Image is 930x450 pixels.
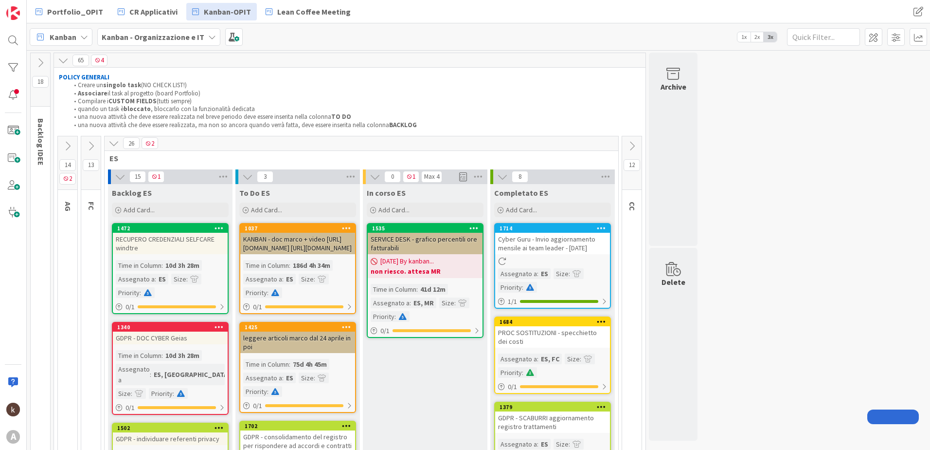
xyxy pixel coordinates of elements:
[418,284,448,295] div: 41d 12m
[69,121,641,129] li: una nuova attività che deve essere realizzata, ma non so ancora quando verrà fatta, deve essere i...
[495,233,610,254] div: Cyber Guru - Invio aggiornamento mensile ai team leader - [DATE]
[69,105,641,113] li: quando un task è , bloccarlo con la funzionalità dedicata
[368,233,483,254] div: SERVICE DESK - grafico percentili ore fatturabili
[367,188,406,198] span: In corso ES
[113,233,228,254] div: RECUPERO CREDENZIALI SELFCARE windtre
[243,359,289,370] div: Time in Column
[6,430,20,444] div: A
[500,319,610,325] div: 1684
[240,422,355,431] div: 1702
[161,350,163,361] span: :
[156,274,168,284] div: ES
[117,225,228,232] div: 1472
[240,224,355,233] div: 1037
[163,350,202,361] div: 10d 3h 28m
[538,439,551,450] div: ES
[59,73,109,81] strong: POLICY GENERALI
[282,373,284,383] span: :
[662,276,685,288] div: Delete
[495,403,610,412] div: 1379
[368,224,483,233] div: 1535
[113,224,228,254] div: 1472RECUPERO CREDENZIALI SELFCARE windtre
[538,268,551,279] div: ES
[239,188,270,198] span: To Do ES
[367,223,483,338] a: 1535SERVICE DESK - grafico percentili ore fatturabili[DATE] By kanban...non riesco. attesa MRTime...
[495,318,610,348] div: 1684PROC SOSTITUZIONI - specchietto dei costi
[403,171,419,183] span: 1
[240,301,355,313] div: 0/1
[112,322,229,415] a: 1340GDPR - DOC CYBER GeiasTime in Column:10d 3h 28mAssegnato a:ES, [GEOGRAPHIC_DATA]Size:Priority...
[495,224,610,254] div: 1714Cyber Guru - Invio aggiornamento mensile ai team leader - [DATE]
[371,266,480,276] b: non riesco. attesa MR
[155,274,156,284] span: :
[240,323,355,353] div: 1425leggere articoli marco dal 24 aprile in poi
[498,367,522,378] div: Priority
[149,388,173,399] div: Priority
[289,260,290,271] span: :
[500,225,610,232] div: 1714
[424,174,439,179] div: Max 4
[150,369,151,380] span: :
[148,171,164,183] span: 1
[538,354,562,364] div: ES, FC
[380,326,390,336] span: 0 / 1
[116,274,155,284] div: Assegnato a
[495,403,610,433] div: 1379GDPR - SCABURRI aggiornamento registro trattamenti
[331,112,351,121] strong: TO DO
[240,323,355,332] div: 1425
[267,287,268,298] span: :
[314,373,315,383] span: :
[91,55,107,66] span: 4
[113,432,228,445] div: GDPR - individuare referenti privacy
[129,171,146,183] span: 15
[494,317,611,394] a: 1684PROC SOSTITUZIONI - specchietto dei costiAssegnato a:ES, FCSize:Priority:0/1
[624,159,640,171] span: 12
[439,298,454,308] div: Size
[494,188,548,198] span: Completato ES
[113,323,228,332] div: 1340
[508,297,517,307] span: 1 / 1
[253,401,262,411] span: 0 / 1
[299,274,314,284] div: Size
[129,6,178,18] span: CR Applicativi
[124,206,155,214] span: Add Card...
[59,173,76,185] span: 2
[260,3,357,20] a: Lean Coffee Meeting
[580,354,581,364] span: :
[554,268,569,279] div: Size
[245,423,355,430] div: 1702
[6,403,20,416] img: kh
[522,282,523,293] span: :
[267,386,268,397] span: :
[380,256,434,266] span: [DATE] By kanban...
[411,298,436,308] div: ES, MR
[151,369,232,380] div: ES, [GEOGRAPHIC_DATA]
[116,260,161,271] div: Time in Column
[512,171,528,183] span: 8
[495,318,610,326] div: 1684
[569,268,570,279] span: :
[50,31,76,43] span: Kanban
[495,326,610,348] div: PROC SOSTITUZIONI - specchietto dei costi
[282,274,284,284] span: :
[284,373,296,383] div: ES
[109,153,606,163] span: ES
[140,287,141,298] span: :
[240,332,355,353] div: leggere articoli marco dal 24 aprile in poi
[173,388,174,399] span: :
[161,260,163,271] span: :
[78,89,107,97] strong: Associare
[384,171,401,183] span: 0
[389,121,417,129] strong: BACKLOG
[239,322,356,413] a: 1425leggere articoli marco dal 24 aprile in poiTime in Column:75d 4h 45mAssegnato a:ESSize:Priori...
[113,424,228,445] div: 1502GDPR - individuare referenti privacy
[186,274,188,284] span: :
[125,302,135,312] span: 0 / 1
[506,206,537,214] span: Add Card...
[113,224,228,233] div: 1472
[69,97,641,105] li: Compilare i (tutti sempre)
[240,224,355,254] div: 1037KANBAN - doc marco + video [URL][DOMAIN_NAME] [URL][DOMAIN_NAME]
[240,233,355,254] div: KANBAN - doc marco + video [URL][DOMAIN_NAME] [URL][DOMAIN_NAME]
[116,350,161,361] div: Time in Column
[6,6,20,20] img: Visit kanbanzone.com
